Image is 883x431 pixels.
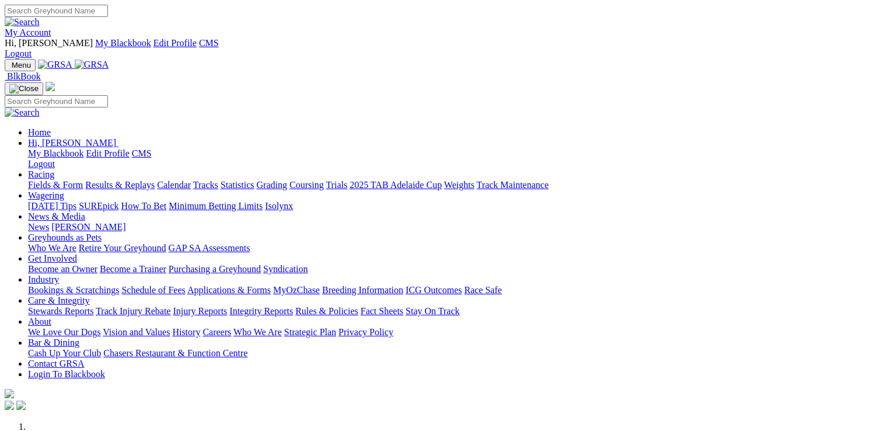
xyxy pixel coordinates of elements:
[5,401,14,410] img: facebook.svg
[28,159,55,169] a: Logout
[28,327,878,338] div: About
[28,359,84,369] a: Contact GRSA
[28,243,878,253] div: Greyhounds as Pets
[38,60,72,70] img: GRSA
[121,201,167,211] a: How To Bet
[169,264,261,274] a: Purchasing a Greyhound
[28,127,51,137] a: Home
[28,264,97,274] a: Become an Owner
[28,138,118,148] a: Hi, [PERSON_NAME]
[350,180,442,190] a: 2025 TAB Adelaide Cup
[361,306,403,316] a: Fact Sheets
[132,148,152,158] a: CMS
[28,338,79,347] a: Bar & Dining
[46,82,55,91] img: logo-grsa-white.png
[28,306,93,316] a: Stewards Reports
[95,38,151,48] a: My Blackbook
[187,285,271,295] a: Applications & Forms
[28,222,878,232] div: News & Media
[5,5,108,17] input: Search
[5,107,40,118] img: Search
[28,285,878,296] div: Industry
[444,180,474,190] a: Weights
[265,201,293,211] a: Isolynx
[28,274,59,284] a: Industry
[289,180,324,190] a: Coursing
[169,243,250,253] a: GAP SA Assessments
[86,148,130,158] a: Edit Profile
[199,38,219,48] a: CMS
[96,306,170,316] a: Track Injury Rebate
[28,348,101,358] a: Cash Up Your Club
[203,327,231,337] a: Careers
[121,285,185,295] a: Schedule of Fees
[338,327,393,337] a: Privacy Policy
[193,180,218,190] a: Tracks
[284,327,336,337] a: Strategic Plan
[263,264,308,274] a: Syndication
[157,180,191,190] a: Calendar
[233,327,282,337] a: Who We Are
[28,201,878,211] div: Wagering
[100,264,166,274] a: Become a Trainer
[28,317,51,326] a: About
[172,327,200,337] a: History
[16,401,26,410] img: twitter.svg
[5,59,36,71] button: Toggle navigation
[28,211,85,221] a: News & Media
[28,148,878,169] div: Hi, [PERSON_NAME]
[5,38,93,48] span: Hi, [PERSON_NAME]
[406,306,459,316] a: Stay On Track
[28,148,84,158] a: My Blackbook
[79,243,166,253] a: Retire Your Greyhound
[75,60,109,70] img: GRSA
[103,348,247,358] a: Chasers Restaurant & Function Centre
[28,285,119,295] a: Bookings & Scratchings
[28,232,102,242] a: Greyhounds as Pets
[406,285,462,295] a: ICG Outcomes
[51,222,125,232] a: [PERSON_NAME]
[28,264,878,274] div: Get Involved
[5,27,51,37] a: My Account
[28,201,76,211] a: [DATE] Tips
[5,38,878,59] div: My Account
[28,243,76,253] a: Who We Are
[9,84,39,93] img: Close
[28,327,100,337] a: We Love Our Dogs
[229,306,293,316] a: Integrity Reports
[28,222,49,232] a: News
[28,138,116,148] span: Hi, [PERSON_NAME]
[5,95,108,107] input: Search
[79,201,118,211] a: SUREpick
[153,38,197,48] a: Edit Profile
[5,82,43,95] button: Toggle navigation
[477,180,549,190] a: Track Maintenance
[5,389,14,398] img: logo-grsa-white.png
[28,348,878,359] div: Bar & Dining
[326,180,347,190] a: Trials
[5,17,40,27] img: Search
[28,306,878,317] div: Care & Integrity
[322,285,403,295] a: Breeding Information
[28,169,54,179] a: Racing
[85,180,155,190] a: Results & Replays
[5,71,41,81] a: BlkBook
[28,296,90,305] a: Care & Integrity
[169,201,263,211] a: Minimum Betting Limits
[221,180,254,190] a: Statistics
[257,180,287,190] a: Grading
[28,180,83,190] a: Fields & Form
[103,327,170,337] a: Vision and Values
[28,180,878,190] div: Racing
[173,306,227,316] a: Injury Reports
[7,71,41,81] span: BlkBook
[28,253,77,263] a: Get Involved
[12,61,31,69] span: Menu
[28,190,64,200] a: Wagering
[295,306,358,316] a: Rules & Policies
[273,285,320,295] a: MyOzChase
[5,48,32,58] a: Logout
[464,285,501,295] a: Race Safe
[28,369,105,379] a: Login To Blackbook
